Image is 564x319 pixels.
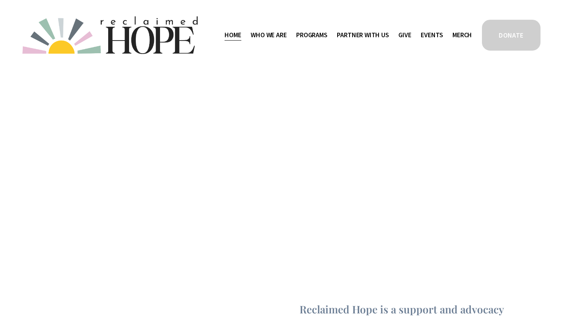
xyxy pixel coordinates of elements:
a: folder dropdown [296,29,328,41]
a: folder dropdown [251,29,286,41]
a: folder dropdown [337,29,389,41]
span: Who We Are [251,30,286,41]
img: Reclaimed Hope Initiative [22,16,197,54]
a: Events [421,29,443,41]
a: Give [398,29,411,41]
a: DONATE [481,19,541,52]
a: Merch [452,29,472,41]
a: Home [225,29,241,41]
span: Partner With Us [337,30,389,41]
span: Programs [296,30,328,41]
